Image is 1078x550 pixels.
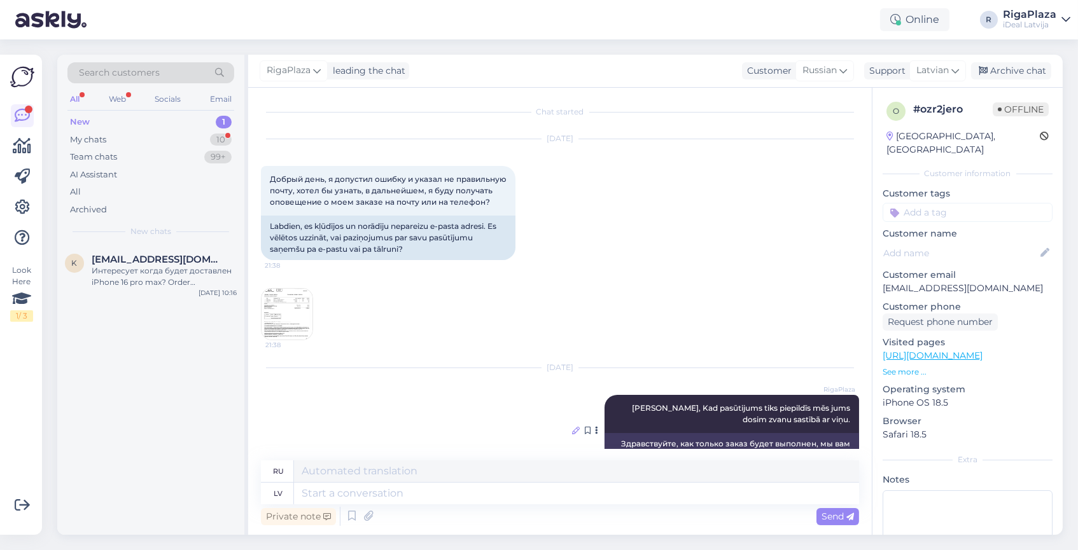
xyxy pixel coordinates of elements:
[883,313,998,331] div: Request phone number
[261,508,336,525] div: Private note
[130,226,171,237] span: New chats
[632,403,852,424] span: [PERSON_NAME], Kad pasūtijums tiks piepildīs mēs jums dosim zvanu sastībā ar viņu.
[267,64,311,78] span: RigaPlaza
[261,362,859,373] div: [DATE]
[883,268,1053,282] p: Customer email
[883,396,1053,409] p: iPhone OS 18.5
[883,350,983,361] a: [URL][DOMAIN_NAME]
[70,134,106,146] div: My chats
[883,366,1053,378] p: See more ...
[265,340,313,350] span: 21:38
[70,203,107,216] div: Archived
[273,460,284,482] div: ru
[893,106,899,116] span: o
[886,130,1040,156] div: [GEOGRAPHIC_DATA], [GEOGRAPHIC_DATA]
[70,151,117,163] div: Team chats
[1003,10,1056,20] div: RigaPlaza
[883,428,1053,441] p: Safari 18.5
[880,8,949,31] div: Online
[883,300,1053,313] p: Customer phone
[70,186,81,198] div: All
[79,66,160,79] span: Search customers
[1003,10,1070,30] a: RigaPlazaiDeal Latvija
[883,168,1053,179] div: Customer information
[808,385,855,394] span: RigaPlaza
[210,134,232,146] div: 10
[993,102,1049,116] span: Offline
[265,261,312,270] span: 21:38
[913,102,993,117] div: # ozr2jero
[605,433,859,466] div: Здравствуйте, как только заказ будет выполнен, мы вам позвоним и соединим с ним.
[67,91,82,107] div: All
[106,91,129,107] div: Web
[883,187,1053,200] p: Customer tags
[207,91,234,107] div: Email
[328,64,405,78] div: leading the chat
[10,265,33,322] div: Look Here
[883,203,1053,222] input: Add a tag
[883,246,1038,260] input: Add name
[152,91,183,107] div: Socials
[883,473,1053,486] p: Notes
[822,511,854,522] span: Send
[10,310,33,322] div: 1 / 3
[10,65,34,89] img: Askly Logo
[262,289,312,340] img: Attachment
[92,254,224,265] span: kristine.zaicikova98@gmail.com
[70,168,117,181] div: AI Assistant
[261,106,859,118] div: Chat started
[261,216,515,260] div: Labdien, es kļūdījos un norādīju nepareizu e-pasta adresi. Es vēlētos uzzināt, vai paziņojumus pa...
[70,116,90,128] div: New
[864,64,906,78] div: Support
[883,415,1053,428] p: Browser
[742,64,792,78] div: Customer
[883,336,1053,349] p: Visited pages
[204,151,232,163] div: 99+
[883,454,1053,465] div: Extra
[883,282,1053,295] p: [EMAIL_ADDRESS][DOMAIN_NAME]
[916,64,949,78] span: Latvian
[261,133,859,144] div: [DATE]
[1003,20,1056,30] div: iDeal Latvija
[274,483,283,504] div: lv
[971,62,1051,79] div: Archive chat
[199,288,237,298] div: [DATE] 10:16
[980,11,998,29] div: R
[883,383,1053,396] p: Operating system
[270,174,508,207] span: Добрый день, я допустил ошибку и указал не правильную почту, хотел бы узнать, в дальнейшем, я буд...
[92,265,237,288] div: Интересует когда будет доставлен iPhone 16 pro max? Order #2000084562
[72,258,78,268] span: k
[802,64,837,78] span: Russian
[216,116,232,128] div: 1
[883,227,1053,240] p: Customer name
